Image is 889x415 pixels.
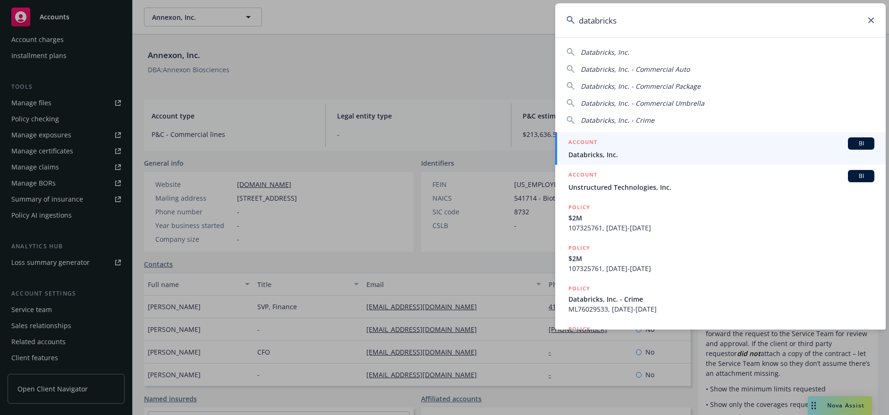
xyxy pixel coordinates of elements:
[852,139,871,148] span: BI
[568,213,874,223] span: $2M
[555,197,886,238] a: POLICY$2M107325761, [DATE]-[DATE]
[568,324,590,334] h5: POLICY
[568,304,874,314] span: ML76029533, [DATE]-[DATE]
[568,243,590,253] h5: POLICY
[568,203,590,212] h5: POLICY
[581,116,654,125] span: Databricks, Inc. - Crime
[555,279,886,319] a: POLICYDatabricks, Inc. - CrimeML76029533, [DATE]-[DATE]
[555,165,886,197] a: ACCOUNTBIUnstructured Technologies, Inc.
[555,238,886,279] a: POLICY$2M107325761, [DATE]-[DATE]
[568,170,597,181] h5: ACCOUNT
[568,263,874,273] span: 107325761, [DATE]-[DATE]
[568,182,874,192] span: Unstructured Technologies, Inc.
[852,172,871,180] span: BI
[581,48,629,57] span: Databricks, Inc.
[568,223,874,233] span: 107325761, [DATE]-[DATE]
[568,284,590,293] h5: POLICY
[568,254,874,263] span: $2M
[568,150,874,160] span: Databricks, Inc.
[568,137,597,149] h5: ACCOUNT
[581,99,704,108] span: Databricks, Inc. - Commercial Umbrella
[568,294,874,304] span: Databricks, Inc. - Crime
[581,82,701,91] span: Databricks, Inc. - Commercial Package
[581,65,690,74] span: Databricks, Inc. - Commercial Auto
[555,132,886,165] a: ACCOUNTBIDatabricks, Inc.
[555,3,886,37] input: Search...
[555,319,886,360] a: POLICY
